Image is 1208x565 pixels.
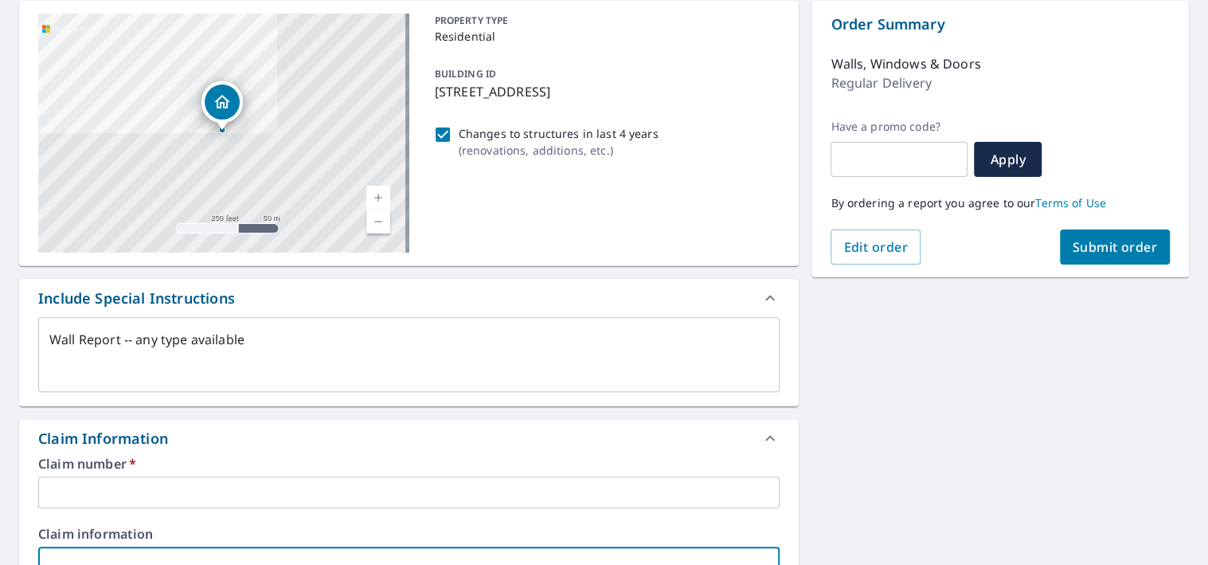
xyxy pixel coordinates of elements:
[366,210,390,233] a: Current Level 17, Zoom Out
[831,196,1170,210] p: By ordering a report you agree to our
[38,288,235,309] div: Include Special Instructions
[38,528,780,540] label: Claim information
[1073,238,1158,256] span: Submit order
[201,81,243,131] div: Dropped pin, building 1, Residential property, 2732 Oakmont Way Monroe, GA 30656
[19,279,799,317] div: Include Special Instructions
[831,73,931,92] p: Regular Delivery
[831,230,921,265] button: Edit order
[38,457,780,470] label: Claim number
[459,125,659,142] p: Changes to structures in last 4 years
[49,332,768,378] textarea: Wall Report -- any type available
[843,238,908,256] span: Edit order
[435,14,774,28] p: PROPERTY TYPE
[974,142,1042,177] button: Apply
[435,28,774,45] p: Residential
[19,419,799,457] div: Claim Information
[831,54,980,73] p: Walls, Windows & Doors
[831,120,968,134] label: Have a promo code?
[1060,230,1171,265] button: Submit order
[1035,195,1106,210] a: Terms of Use
[435,67,496,80] p: BUILDING ID
[38,428,168,449] div: Claim Information
[459,142,659,159] p: ( renovations, additions, etc. )
[831,14,1170,35] p: Order Summary
[366,186,390,210] a: Current Level 17, Zoom In
[435,82,774,101] p: [STREET_ADDRESS]
[987,151,1029,168] span: Apply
